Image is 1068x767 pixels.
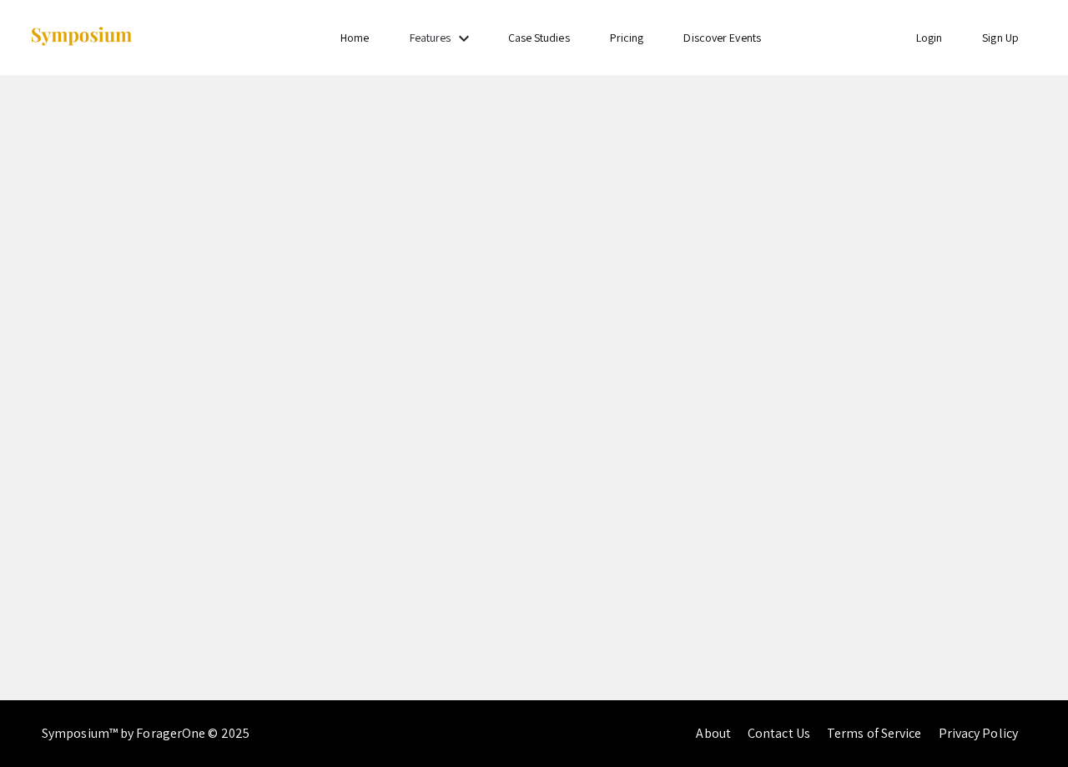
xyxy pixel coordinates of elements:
[683,30,761,45] a: Discover Events
[748,724,810,742] a: Contact Us
[29,26,133,48] img: Symposium by ForagerOne
[340,30,369,45] a: Home
[42,700,249,767] div: Symposium™ by ForagerOne © 2025
[939,724,1018,742] a: Privacy Policy
[508,30,570,45] a: Case Studies
[916,30,943,45] a: Login
[827,724,922,742] a: Terms of Service
[410,30,451,45] a: Features
[982,30,1019,45] a: Sign Up
[610,30,644,45] a: Pricing
[454,28,474,48] mat-icon: Expand Features list
[696,724,731,742] a: About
